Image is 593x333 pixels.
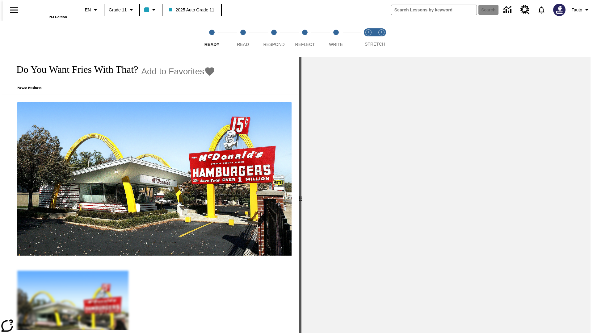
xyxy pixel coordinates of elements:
button: Respond step 3 of 5 [256,21,292,55]
button: Profile/Settings [569,4,593,15]
span: Ready [204,42,220,47]
a: Resource Center, Will open in new tab [517,2,533,18]
span: STRETCH [365,42,385,47]
span: Add to Favorites [141,67,204,76]
span: Tauto [572,7,582,13]
button: Grade: Grade 11, Select a grade [106,4,137,15]
p: News: Business [10,86,215,90]
span: Write [329,42,343,47]
div: reading [2,57,299,330]
button: Stretch Respond step 2 of 2 [372,21,390,55]
h1: Do You Want Fries With That? [10,64,138,75]
span: Grade 11 [109,7,127,13]
text: 2 [381,31,382,34]
button: Class color is light blue. Change class color [142,4,160,15]
button: Open side menu [5,1,23,19]
div: Home [27,2,67,19]
button: Stretch Read step 1 of 2 [360,21,377,55]
div: activity [301,57,591,333]
button: Select a new avatar [549,2,569,18]
span: NJ Edition [49,15,67,19]
span: EN [85,7,91,13]
span: 2025 Auto Grade 11 [169,7,214,13]
button: Reflect step 4 of 5 [287,21,323,55]
img: Avatar [553,4,566,16]
span: Respond [263,42,284,47]
button: Read step 2 of 5 [225,21,261,55]
a: Notifications [533,2,549,18]
div: Press Enter or Spacebar and then press right and left arrow keys to move the slider [299,57,301,333]
input: search field [391,5,477,15]
a: Data Center [500,2,517,18]
span: Reflect [295,42,315,47]
text: 1 [368,31,369,34]
img: One of the first McDonald's stores, with the iconic red sign and golden arches. [17,102,292,256]
button: Ready step 1 of 5 [194,21,230,55]
button: Write step 5 of 5 [318,21,354,55]
button: Add to Favorites - Do You Want Fries With That? [141,66,215,77]
span: Read [237,42,249,47]
button: Language: EN, Select a language [82,4,102,15]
